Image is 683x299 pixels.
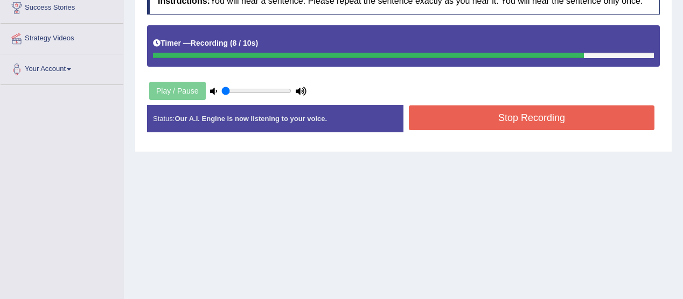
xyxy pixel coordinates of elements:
b: ( [230,39,233,47]
b: Recording [191,39,228,47]
b: 8 / 10s [233,39,256,47]
h5: Timer — [153,39,258,47]
b: ) [255,39,258,47]
div: Status: [147,105,403,132]
a: Your Account [1,54,123,81]
strong: Our A.I. Engine is now listening to your voice. [175,115,327,123]
button: Stop Recording [409,105,654,130]
a: Strategy Videos [1,24,123,51]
